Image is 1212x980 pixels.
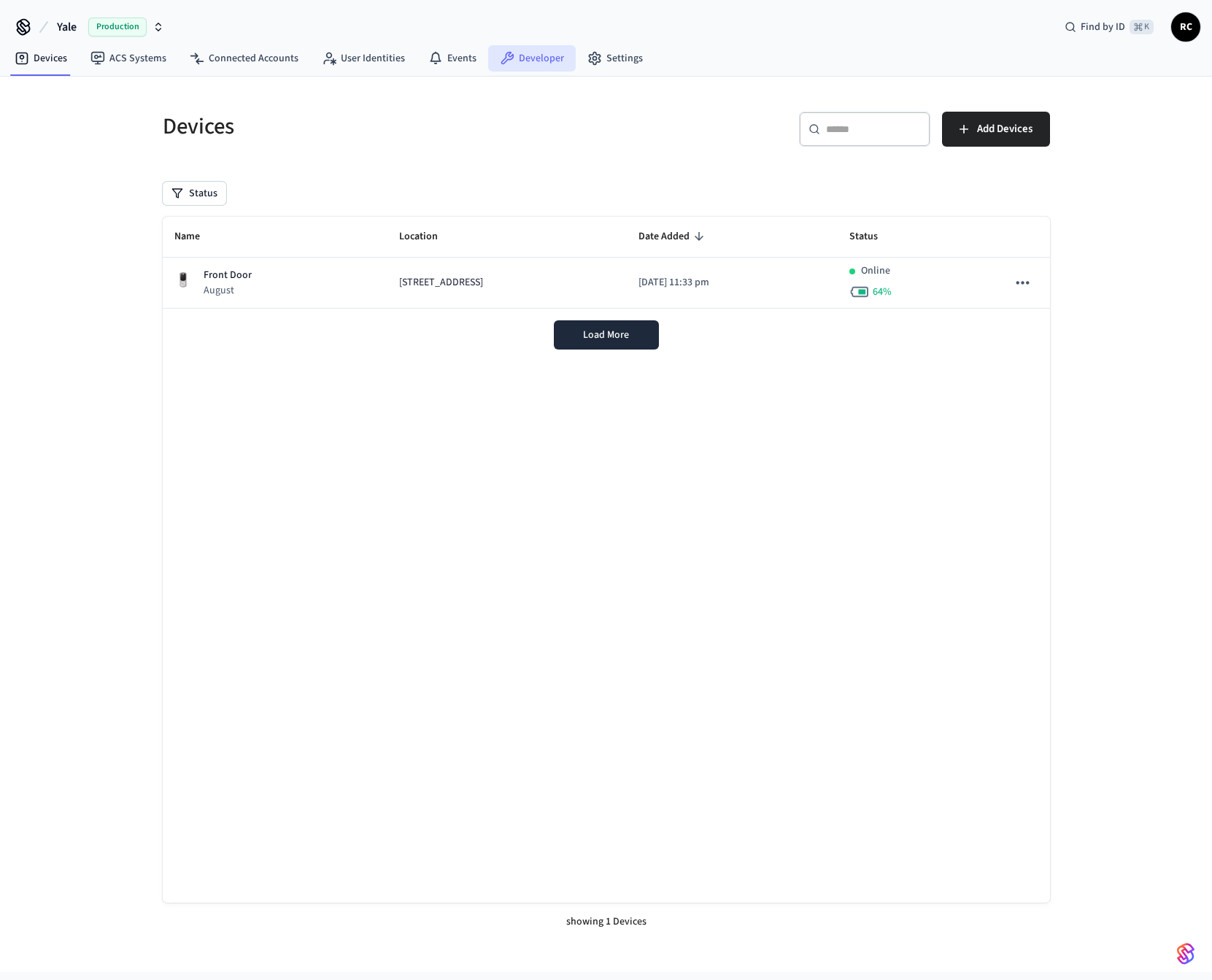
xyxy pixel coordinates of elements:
[849,225,897,248] span: Status
[583,328,629,342] span: Load More
[57,18,77,36] span: Yale
[3,45,79,72] a: Devices
[977,120,1032,139] span: Add Devices
[163,903,1050,941] div: showing 1 Devices
[79,45,178,72] a: ACS Systems
[576,45,655,72] a: Settings
[163,217,1050,309] table: sticky table
[1081,20,1125,34] span: Find by ID
[1171,12,1200,42] button: RC
[1177,942,1194,965] img: SeamLogoGradient.69752ec5.svg
[163,182,226,205] button: Status
[399,275,483,290] span: [STREET_ADDRESS]
[554,320,659,350] button: Load More
[1130,20,1154,34] span: ⌘ K
[174,225,219,248] span: Name
[204,283,252,298] p: August
[88,18,147,36] span: Production
[174,271,192,289] img: Yale Assure Touchscreen Wifi Smart Lock, Satin Nickel, Front
[163,112,598,142] h5: Devices
[942,112,1050,147] button: Add Devices
[638,275,825,290] p: [DATE] 11:33 pm
[1173,14,1199,40] span: RC
[204,268,252,283] p: Front Door
[399,225,457,248] span: Location
[417,45,488,72] a: Events
[310,45,417,72] a: User Identities
[1053,14,1165,40] div: Find by ID⌘ K
[488,45,576,72] a: Developer
[873,285,892,299] span: 64 %
[638,225,709,248] span: Date Added
[861,263,890,279] p: Online
[178,45,310,72] a: Connected Accounts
